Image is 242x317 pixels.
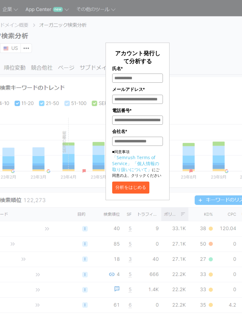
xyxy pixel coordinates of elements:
button: 分析をはじめる [112,182,149,194]
a: 「Semrush Terms of Service」 [112,154,155,166]
span: アカウント発行して分析する [115,49,160,65]
label: メールアドレス* [112,86,163,93]
a: 「個人情報の取り扱いについて」 [112,160,159,172]
p: ■同意事項 にご同意の上、クリックください [112,149,163,178]
label: 電話番号* [112,107,163,114]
